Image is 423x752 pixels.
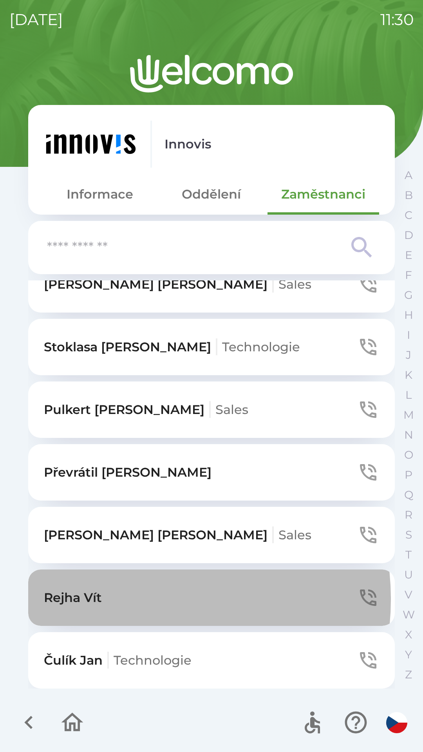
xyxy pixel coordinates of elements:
[44,588,102,607] p: Rejha Vít
[268,180,379,208] button: Zaměstnanci
[44,338,300,356] p: Stoklasa [PERSON_NAME]
[28,55,395,92] img: Logo
[28,319,395,375] button: Stoklasa [PERSON_NAME]Technologie
[28,632,395,689] button: Čulík JanTechnologie
[222,339,300,354] span: Technologie
[44,121,138,168] img: e7730186-ed2b-42de-8146-b93b67ad584c.png
[114,653,192,668] span: Technologie
[386,712,407,733] img: cs flag
[28,256,395,313] button: [PERSON_NAME] [PERSON_NAME]Sales
[44,180,155,208] button: Informace
[44,463,211,482] p: Převrátil [PERSON_NAME]
[28,444,395,501] button: Převrátil [PERSON_NAME]
[164,135,211,154] p: Innovis
[44,400,248,419] p: Pulkert [PERSON_NAME]
[44,526,311,544] p: [PERSON_NAME] [PERSON_NAME]
[28,381,395,438] button: Pulkert [PERSON_NAME]Sales
[28,507,395,563] button: [PERSON_NAME] [PERSON_NAME]Sales
[278,527,311,542] span: Sales
[28,569,395,626] button: Rejha Vít
[155,180,267,208] button: Oddělení
[44,275,311,294] p: [PERSON_NAME] [PERSON_NAME]
[9,8,63,31] p: [DATE]
[215,402,248,417] span: Sales
[44,651,192,670] p: Čulík Jan
[380,8,414,31] p: 11:30
[278,277,311,292] span: Sales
